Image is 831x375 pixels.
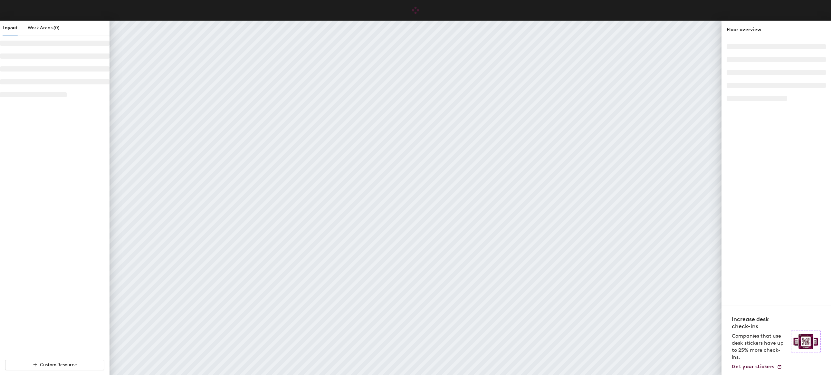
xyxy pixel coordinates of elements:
[5,360,104,370] button: Custom Resource
[791,331,821,352] img: Sticker logo
[40,362,77,368] span: Custom Resource
[732,316,787,330] h4: Increase desk check-ins
[732,363,782,370] a: Get your stickers
[28,25,60,31] span: Work Areas (0)
[732,332,787,361] p: Companies that use desk stickers have up to 25% more check-ins.
[732,363,774,370] span: Get your stickers
[727,26,826,34] div: Floor overview
[3,25,17,31] span: Layout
